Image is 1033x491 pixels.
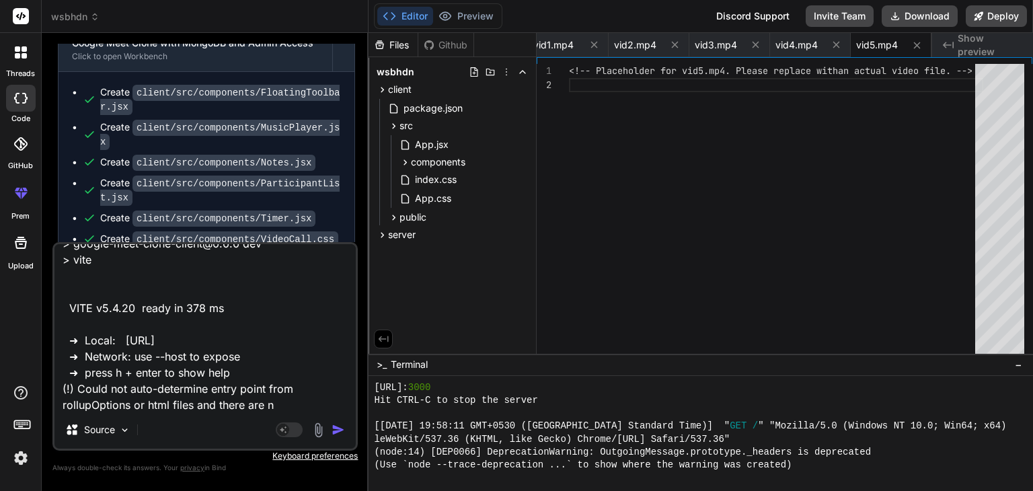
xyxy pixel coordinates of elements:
div: Create [100,211,315,225]
span: leWebKit/537.36 (KHTML, like Gecko) Chrome/[URL] Safari/537.36" [374,433,730,446]
button: Preview [433,7,499,26]
span: vid2.mp4 [614,38,656,52]
span: − [1015,358,1022,371]
div: 2 [537,78,551,92]
img: settings [9,447,32,469]
div: Create [100,232,338,246]
span: Terminal [391,358,428,371]
span: App.jsx [414,137,450,153]
span: vid1.mp4 [533,38,574,52]
label: prem [11,211,30,222]
div: Files [369,38,418,52]
span: 3000 [408,381,431,394]
button: − [1012,354,1025,375]
span: wsbhdn [377,65,414,79]
p: Source [84,423,115,437]
span: src [399,119,413,133]
span: Hit CTRL-C to stop the server [374,394,537,407]
button: Invite Team [806,5,874,27]
span: privacy [180,463,204,471]
div: Click to open Workbench [72,51,319,62]
div: Github [418,38,473,52]
span: <!-- Placeholder for vid5.mp4. Please replace with [569,65,838,77]
span: >_ [377,358,387,371]
p: Always double-check its answers. Your in Bind [52,461,358,474]
span: (node:14) [DEP0066] DeprecationWarning: OutgoingMessage.prototype._headers is deprecated [374,446,871,459]
label: code [11,113,30,124]
span: an actual video file. --> [838,65,972,77]
span: components [411,155,465,169]
button: Download [882,5,958,27]
code: client/src/components/Timer.jsx [132,211,315,227]
div: Create [100,120,341,149]
span: App.css [414,190,453,206]
span: [[DATE] 19:58:11 GMT+0530 ([GEOGRAPHIC_DATA] Standard Time)] " [374,420,730,432]
span: vid5.mp4 [856,38,898,52]
code: client/src/components/ParticipantList.jsx [100,176,340,206]
span: [URL]: [374,381,408,394]
span: package.json [402,100,464,116]
span: / [753,420,758,432]
div: Discord Support [708,5,798,27]
code: client/src/components/Notes.jsx [132,155,315,171]
span: " "Mozilla/5.0 (Windows NT 10.0; Win64; x64) App [758,420,1029,432]
code: client/src/components/MusicPlayer.jsx [100,120,340,150]
code: client/src/components/VideoCall.css [132,231,338,248]
span: GET [730,420,747,432]
span: public [399,211,426,224]
div: 1 [537,64,551,78]
span: Show preview [958,32,1022,59]
span: vid4.mp4 [775,38,818,52]
p: Keyboard preferences [52,451,358,461]
label: GitHub [8,160,33,172]
button: Editor [377,7,433,26]
button: Google Meet Clone with MongoDB and Admin AccessClick to open Workbench [59,27,332,71]
label: Upload [8,260,34,272]
label: threads [6,68,35,79]
span: (Use `node --trace-deprecation ...` to show where the warning was created) [374,459,792,471]
span: client [388,83,412,96]
span: server [388,228,416,241]
span: wsbhdn [51,10,100,24]
textarea: :\Users\[PERSON_NAME]\Downloads\wsbhdn\client> npm run dev > google-meet-clone-client@0.0.0 dev >... [54,244,356,411]
div: Create [100,155,315,169]
div: Create [100,85,341,114]
code: client/src/components/FloatingToolbar.jsx [100,85,340,115]
span: vid3.mp4 [695,38,737,52]
div: Create [100,176,341,204]
img: icon [332,423,345,437]
button: Deploy [966,5,1027,27]
span: index.css [414,172,458,188]
img: Pick Models [119,424,130,436]
img: attachment [311,422,326,438]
